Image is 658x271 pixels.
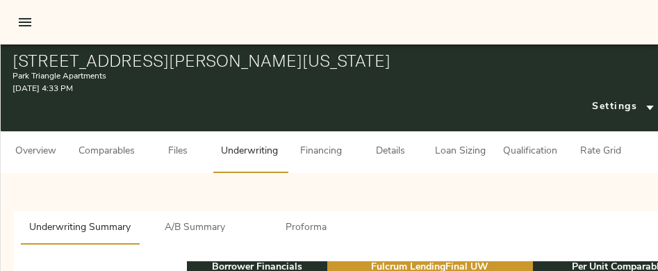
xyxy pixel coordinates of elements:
[221,143,278,161] span: Underwriting
[574,143,627,161] span: Rate Grid
[364,143,417,161] span: Details
[8,6,42,39] button: open drawer
[79,143,135,161] span: Comparables
[592,99,655,116] span: Settings
[295,143,347,161] span: Financing
[9,143,62,161] span: Overview
[151,143,204,161] span: Files
[434,143,486,161] span: Loan Sizing
[258,220,353,237] span: Proforma
[29,220,131,237] span: Underwriting Summary
[503,143,557,161] span: Qualification
[147,220,242,237] span: A/B Summary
